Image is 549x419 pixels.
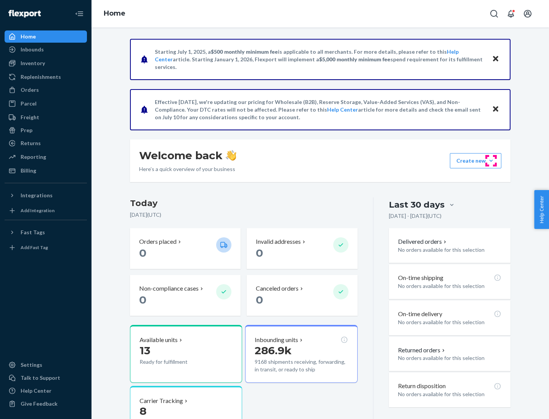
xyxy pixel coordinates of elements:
[21,229,45,236] div: Fast Tags
[491,54,501,65] button: Close
[72,6,87,21] button: Close Navigation
[21,244,48,251] div: Add Fast Tag
[5,71,87,83] a: Replenishments
[398,382,446,390] p: Return disposition
[256,284,299,293] p: Canceled orders
[140,336,178,344] p: Available units
[5,111,87,123] a: Freight
[5,189,87,202] button: Integrations
[491,104,501,115] button: Close
[256,246,263,259] span: 0
[21,192,53,199] div: Integrations
[5,205,87,217] a: Add Integration
[21,86,39,94] div: Orders
[139,149,236,162] h1: Welcome back
[398,273,443,282] p: On-time shipping
[21,153,46,161] div: Reporting
[21,114,39,121] div: Freight
[5,57,87,69] a: Inventory
[5,43,87,56] a: Inbounds
[398,354,501,362] p: No orders available for this selection
[450,153,501,168] button: Create new
[256,293,263,306] span: 0
[139,237,177,246] p: Orders placed
[130,275,241,316] button: Non-compliance cases 0
[247,228,357,269] button: Invalid addresses 0
[5,98,87,110] a: Parcel
[130,228,241,269] button: Orders placed 0
[5,124,87,136] a: Prep
[5,385,87,397] a: Help Center
[398,310,442,318] p: On-time delivery
[398,318,501,326] p: No orders available for this selection
[21,126,32,134] div: Prep
[21,100,37,107] div: Parcel
[398,282,501,290] p: No orders available for this selection
[21,387,51,395] div: Help Center
[5,359,87,371] a: Settings
[5,165,87,177] a: Billing
[255,336,298,344] p: Inbounding units
[21,139,41,147] div: Returns
[255,344,292,357] span: 286.9k
[5,372,87,384] a: Talk to Support
[398,390,501,398] p: No orders available for this selection
[534,190,549,229] button: Help Center
[226,150,236,161] img: hand-wave emoji
[130,197,358,209] h3: Today
[21,59,45,67] div: Inventory
[98,3,132,25] ol: breadcrumbs
[21,167,36,174] div: Billing
[5,226,87,238] button: Fast Tags
[21,207,55,214] div: Add Integration
[130,325,242,383] button: Available units13Ready for fulfillment
[139,293,146,306] span: 0
[255,358,348,373] p: 9168 shipments receiving, forwarding, in transit, or ready to ship
[5,398,87,410] button: Give Feedback
[21,400,58,408] div: Give Feedback
[5,151,87,163] a: Reporting
[486,6,502,21] button: Open Search Box
[21,374,60,382] div: Talk to Support
[140,397,183,405] p: Carrier Tracking
[520,6,535,21] button: Open account menu
[503,6,518,21] button: Open notifications
[139,165,236,173] p: Here’s a quick overview of your business
[130,211,358,219] p: [DATE] ( UTC )
[319,56,390,62] span: $5,000 monthly minimum fee
[21,33,36,40] div: Home
[389,212,441,220] p: [DATE] - [DATE] ( UTC )
[140,405,146,417] span: 8
[21,46,44,53] div: Inbounds
[398,346,446,355] button: Returned orders
[139,246,146,259] span: 0
[211,48,278,55] span: $500 monthly minimum fee
[398,237,448,246] button: Delivered orders
[21,73,61,81] div: Replenishments
[139,284,199,293] p: Non-compliance cases
[5,30,87,43] a: Home
[398,246,501,254] p: No orders available for this selection
[140,344,150,357] span: 13
[155,48,485,71] p: Starting July 1, 2025, a is applicable to all merchants. For more details, please refer to this a...
[155,98,485,121] p: Effective [DATE], we're updating our pricing for Wholesale (B2B), Reserve Storage, Value-Added Se...
[21,361,42,369] div: Settings
[245,325,357,383] button: Inbounding units286.9k9168 shipments receiving, forwarding, in transit, or ready to ship
[5,241,87,254] a: Add Fast Tag
[389,199,445,211] div: Last 30 days
[5,84,87,96] a: Orders
[256,237,301,246] p: Invalid addresses
[247,275,357,316] button: Canceled orders 0
[327,106,358,113] a: Help Center
[140,358,210,366] p: Ready for fulfillment
[8,10,41,18] img: Flexport logo
[104,9,125,18] a: Home
[5,137,87,149] a: Returns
